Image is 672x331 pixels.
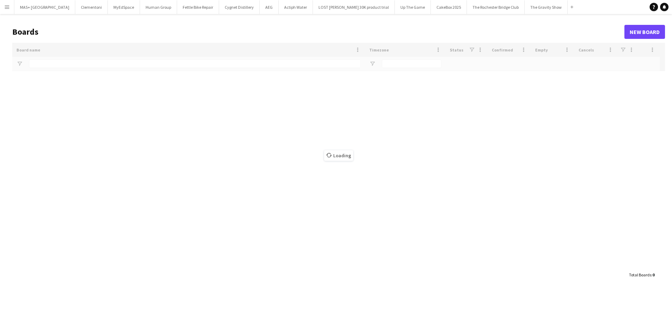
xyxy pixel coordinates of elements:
[140,0,177,14] button: Human Group
[14,0,75,14] button: MAS+ [GEOGRAPHIC_DATA]
[629,268,654,282] div: :
[279,0,313,14] button: Actiph Water
[525,0,568,14] button: The Gravity Show
[75,0,108,14] button: Clementoni
[260,0,279,14] button: AEG
[467,0,525,14] button: The Rochester Bridge Club
[219,0,260,14] button: Cygnet Distillery
[324,150,353,161] span: Loading
[629,272,651,277] span: Total Boards
[624,25,665,39] a: New Board
[108,0,140,14] button: MyEdSpace
[177,0,219,14] button: Fettle Bike Repair
[652,272,654,277] span: 0
[313,0,395,14] button: LOST [PERSON_NAME] 30K product trial
[12,27,624,37] h1: Boards
[431,0,467,14] button: CakeBox 2025
[395,0,431,14] button: Up The Game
